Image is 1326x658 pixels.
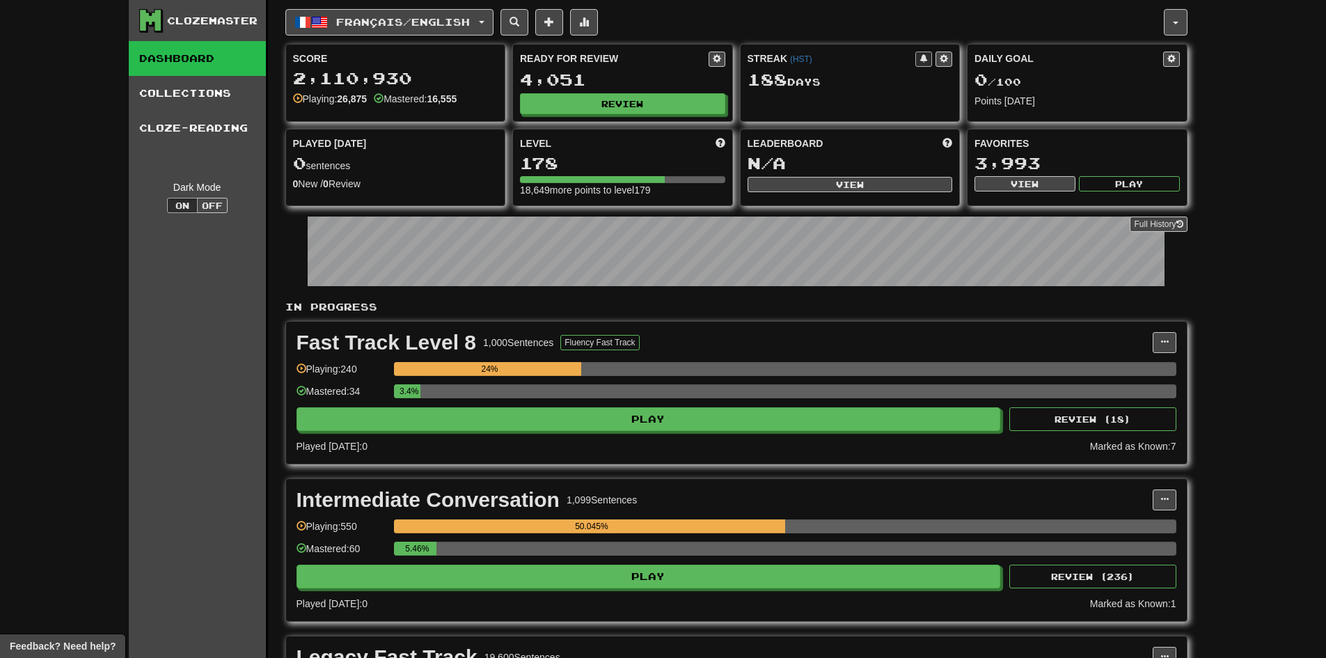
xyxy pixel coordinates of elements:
span: 188 [748,70,787,89]
span: N/A [748,153,786,173]
span: Leaderboard [748,136,823,150]
div: Marked as Known: 1 [1090,597,1176,611]
div: 1,099 Sentences [567,493,637,507]
div: 24% [398,362,582,376]
div: 3,993 [974,155,1180,172]
div: Playing: 550 [297,519,387,542]
div: Playing: [293,92,368,106]
span: This week in points, UTC [942,136,952,150]
button: Play [297,407,1001,431]
div: Dark Mode [139,180,255,194]
div: Fast Track Level 8 [297,332,477,353]
button: Review (18) [1009,407,1176,431]
button: Search sentences [500,9,528,36]
div: 178 [520,155,725,172]
span: Played [DATE]: 0 [297,598,368,609]
span: Played [DATE]: 0 [297,441,368,452]
button: Off [197,198,228,213]
div: Points [DATE] [974,94,1180,108]
button: Add sentence to collection [535,9,563,36]
div: 3.4% [398,384,420,398]
div: 2,110,930 [293,70,498,87]
div: New / Review [293,177,498,191]
span: / 100 [974,76,1021,88]
button: Français/English [285,9,494,36]
button: On [167,198,198,213]
button: Play [1079,176,1180,191]
strong: 0 [323,178,329,189]
div: Mastered: [374,92,457,106]
a: (HST) [790,54,812,64]
strong: 16,555 [427,93,457,104]
span: 0 [974,70,988,89]
div: Clozemaster [167,14,258,28]
div: Mastered: 34 [297,384,387,407]
strong: 0 [293,178,299,189]
div: Score [293,52,498,65]
div: Playing: 240 [297,362,387,385]
div: Streak [748,52,916,65]
div: Day s [748,71,953,89]
div: Daily Goal [974,52,1163,67]
span: Français / English [336,16,470,28]
span: Open feedback widget [10,639,116,653]
div: Intermediate Conversation [297,489,560,510]
div: Ready for Review [520,52,709,65]
a: Cloze-Reading [129,111,266,146]
a: Collections [129,76,266,111]
div: Mastered: 60 [297,542,387,565]
div: 18,649 more points to level 179 [520,183,725,197]
button: View [748,177,953,192]
div: 1,000 Sentences [483,336,553,350]
div: 4,051 [520,71,725,88]
button: More stats [570,9,598,36]
strong: 26,875 [337,93,367,104]
a: Dashboard [129,41,266,76]
button: Review [520,93,725,114]
span: Score more points to level up [716,136,725,150]
span: Level [520,136,551,150]
div: Marked as Known: 7 [1090,439,1176,453]
div: sentences [293,155,498,173]
div: Favorites [974,136,1180,150]
p: In Progress [285,300,1187,314]
button: View [974,176,1075,191]
div: 50.045% [398,519,785,533]
div: 5.46% [398,542,436,556]
button: Review (236) [1009,565,1176,588]
a: Full History [1130,217,1187,232]
span: 0 [293,153,306,173]
span: Played [DATE] [293,136,367,150]
button: Fluency Fast Track [560,335,639,350]
button: Play [297,565,1001,588]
